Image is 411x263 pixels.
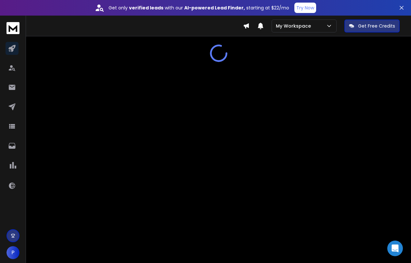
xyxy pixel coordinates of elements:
[129,5,163,11] strong: verified leads
[6,246,19,259] button: P
[184,5,245,11] strong: AI-powered Lead Finder,
[294,3,316,13] button: Try Now
[387,241,403,256] div: Open Intercom Messenger
[296,5,314,11] p: Try Now
[276,23,314,29] p: My Workspace
[344,19,400,32] button: Get Free Credits
[358,23,395,29] p: Get Free Credits
[6,22,19,34] img: logo
[109,5,289,11] p: Get only with our starting at $22/mo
